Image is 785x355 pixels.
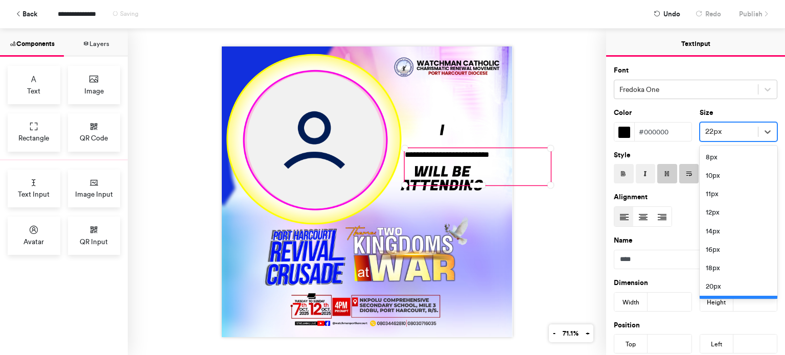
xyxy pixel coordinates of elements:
[700,258,778,277] div: 18px
[635,123,691,141] div: #000000
[614,293,648,312] div: Width
[614,335,648,354] div: Top
[700,296,778,314] div: 22px
[700,293,733,312] div: Height
[84,86,104,96] span: Image
[614,150,630,160] label: Style
[614,192,648,202] label: Alignment
[75,189,113,199] span: Image Input
[700,335,733,354] div: Left
[80,236,108,247] span: QR Input
[700,222,778,240] div: 14px
[10,5,42,23] button: Back
[80,133,108,143] span: QR Code
[614,206,672,227] div: Text Alignment Picker
[606,29,785,57] button: Text Input
[614,235,632,246] label: Name
[700,277,778,295] div: 20px
[614,320,640,330] label: Position
[614,278,648,288] label: Dimension
[18,133,49,143] span: Rectangle
[247,72,383,208] img: Avatar
[700,108,713,118] label: Size
[64,29,128,57] button: Layers
[700,166,778,184] div: 10px
[549,324,559,342] button: -
[27,86,40,96] span: Text
[24,236,44,247] span: Avatar
[614,108,632,118] label: Color
[700,148,778,166] div: 8px
[663,5,680,23] span: Undo
[582,324,593,342] button: +
[559,324,582,342] button: 71.1%
[700,203,778,221] div: 12px
[700,240,778,258] div: 16px
[614,65,629,76] label: Font
[649,5,685,23] button: Undo
[120,10,138,17] span: Saving
[18,189,50,199] span: Text Input
[700,184,778,203] div: 11px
